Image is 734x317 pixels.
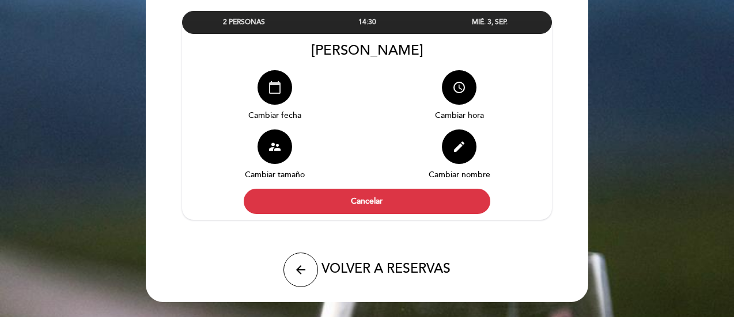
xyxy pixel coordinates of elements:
[429,170,490,179] span: Cambiar nombre
[268,140,282,154] i: supervisor_account
[305,12,428,33] div: 14:30
[258,129,292,164] button: supervisor_account
[248,110,301,120] span: Cambiar fecha
[183,12,305,33] div: 2 PERSONAS
[294,263,308,277] i: arrow_back
[435,110,484,120] span: Cambiar hora
[283,253,318,287] button: arrow_back
[442,70,476,105] button: access_time
[182,42,552,59] div: [PERSON_NAME]
[244,189,490,214] button: Cancelar
[429,12,551,33] div: MIÉ. 3, SEP.
[245,170,305,179] span: Cambiar tamaño
[268,81,282,94] i: calendar_today
[452,81,466,94] i: access_time
[258,70,292,105] button: calendar_today
[321,261,451,277] span: VOLVER A RESERVAS
[442,129,476,164] button: edit
[452,140,466,154] i: edit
